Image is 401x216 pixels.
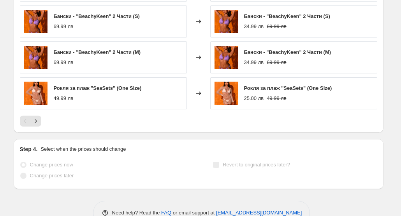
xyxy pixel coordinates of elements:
[267,95,287,101] span: 49.99 лв
[24,10,47,33] img: image00040_013226f5-452f-4a75-970d-816b3d6e570b_80x.jpg
[244,23,264,29] span: 34.99 лв
[54,13,140,19] span: Бански - "BeachyKeen" 2 Части (S)
[30,162,73,168] span: Change prices now
[244,95,264,101] span: 25.00 лв
[24,46,47,69] img: image00040_013226f5-452f-4a75-970d-816b3d6e570b_80x.jpg
[216,210,302,216] a: [EMAIL_ADDRESS][DOMAIN_NAME]
[244,13,330,19] span: Бански - "BeachyKeen" 2 Части (S)
[244,49,331,55] span: Бански - "BeachyKeen" 2 Части (M)
[30,116,41,127] button: Next
[267,59,287,65] span: 69.99 лв
[215,46,238,69] img: image00040_013226f5-452f-4a75-970d-816b3d6e570b_80x.jpg
[30,173,74,179] span: Change prices later
[54,49,141,55] span: Бански - "BeachyKeen" 2 Части (M)
[20,145,38,153] h2: Step 4.
[54,85,142,91] span: Рокля за плаж "SeaSets" (One Size)
[54,23,74,29] span: 69.99 лв
[267,23,287,29] span: 69.99 лв
[215,82,238,105] img: image00037_028503e2-1e21-437c-8c98-2809893df9bc_80x.jpg
[54,95,74,101] span: 49.99 лв
[112,210,162,216] span: Need help? Read the
[20,116,41,127] nav: Pagination
[54,59,74,65] span: 69.99 лв
[244,59,264,65] span: 34.99 лв
[215,10,238,33] img: image00040_013226f5-452f-4a75-970d-816b3d6e570b_80x.jpg
[171,210,216,216] span: or email support at
[244,85,332,91] span: Рокля за плаж "SeaSets" (One Size)
[24,82,47,105] img: image00037_028503e2-1e21-437c-8c98-2809893df9bc_80x.jpg
[40,145,126,153] p: Select when the prices should change
[161,210,171,216] a: FAQ
[223,162,290,168] span: Revert to original prices later?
